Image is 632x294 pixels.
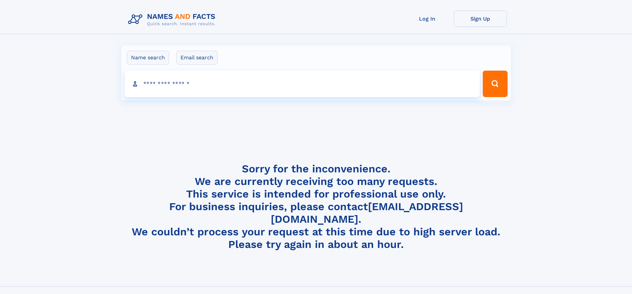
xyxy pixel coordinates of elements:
[483,71,507,97] button: Search Button
[176,51,218,65] label: Email search
[271,200,463,225] a: [EMAIL_ADDRESS][DOMAIN_NAME]
[401,11,454,27] a: Log In
[125,11,221,29] img: Logo Names and Facts
[125,162,507,251] h4: Sorry for the inconvenience. We are currently receiving too many requests. This service is intend...
[454,11,507,27] a: Sign Up
[125,71,480,97] input: search input
[127,51,169,65] label: Name search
